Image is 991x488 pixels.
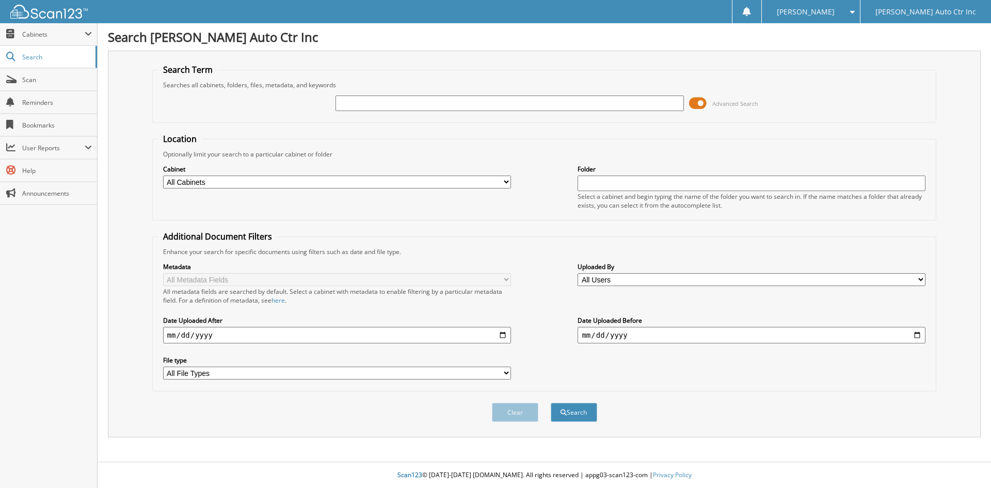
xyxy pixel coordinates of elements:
[712,100,758,107] span: Advanced Search
[163,287,511,305] div: All metadata fields are searched by default. Select a cabinet with metadata to enable filtering b...
[10,5,88,19] img: scan123-logo-white.svg
[578,262,925,271] label: Uploaded By
[158,231,277,242] legend: Additional Document Filters
[158,247,931,256] div: Enhance your search for specific documents using filters such as date and file type.
[578,165,925,174] label: Folder
[108,28,981,45] h1: Search [PERSON_NAME] Auto Ctr Inc
[22,75,92,84] span: Scan
[578,316,925,325] label: Date Uploaded Before
[551,403,597,422] button: Search
[578,192,925,210] div: Select a cabinet and begin typing the name of the folder you want to search in. If the name match...
[22,30,85,39] span: Cabinets
[22,53,90,61] span: Search
[492,403,538,422] button: Clear
[158,81,931,89] div: Searches all cabinets, folders, files, metadata, and keywords
[22,189,92,198] span: Announcements
[22,98,92,107] span: Reminders
[158,64,218,75] legend: Search Term
[163,327,511,343] input: start
[271,296,285,305] a: here
[22,144,85,152] span: User Reports
[163,316,511,325] label: Date Uploaded After
[98,463,991,488] div: © [DATE]-[DATE] [DOMAIN_NAME]. All rights reserved | appg03-scan123-com |
[163,262,511,271] label: Metadata
[22,166,92,175] span: Help
[397,470,422,479] span: Scan123
[653,470,692,479] a: Privacy Policy
[158,133,202,145] legend: Location
[163,356,511,365] label: File type
[163,165,511,174] label: Cabinet
[22,121,92,130] span: Bookmarks
[158,150,931,159] div: Optionally limit your search to a particular cabinet or folder
[578,327,925,343] input: end
[875,9,976,15] span: [PERSON_NAME] Auto Ctr Inc
[777,9,835,15] span: [PERSON_NAME]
